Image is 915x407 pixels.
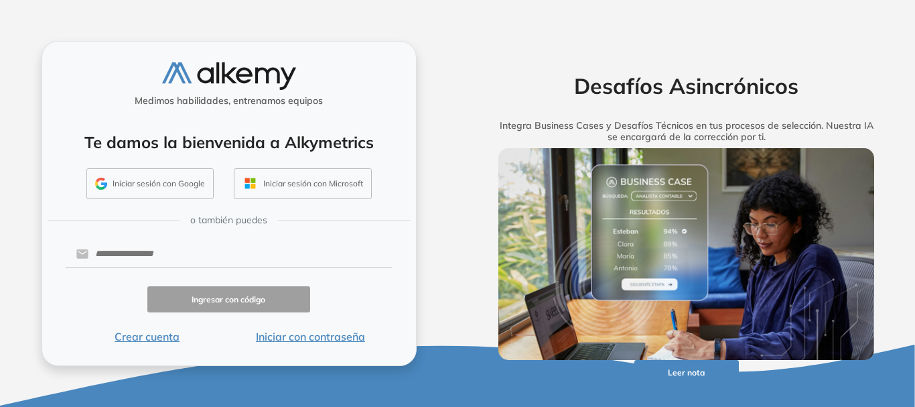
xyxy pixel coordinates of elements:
[498,148,875,360] img: img-more-info
[674,251,915,407] div: Widget de chat
[190,213,267,227] span: o también puedes
[86,168,214,199] button: Iniciar sesión con Google
[228,329,392,345] button: Iniciar con contraseña
[147,286,311,312] button: Ingresar con código
[234,168,372,199] button: Iniciar sesión con Microsoft
[60,133,399,152] h4: Te damos la bienvenida a Alkymetrics
[478,120,896,143] h5: Integra Business Cases y Desafíos Técnicos en tus procesos de selección. Nuestra IA se encargará ...
[66,329,229,345] button: Crear cuenta
[48,95,411,107] h5: Medimos habilidades, entrenamos equipos
[242,176,258,191] img: OUTLOOK_ICON
[478,73,896,99] h2: Desafíos Asincrónicos
[674,251,915,407] iframe: Chat Widget
[162,62,296,90] img: logo-alkemy
[634,360,739,386] button: Leer nota
[95,178,107,190] img: GMAIL_ICON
